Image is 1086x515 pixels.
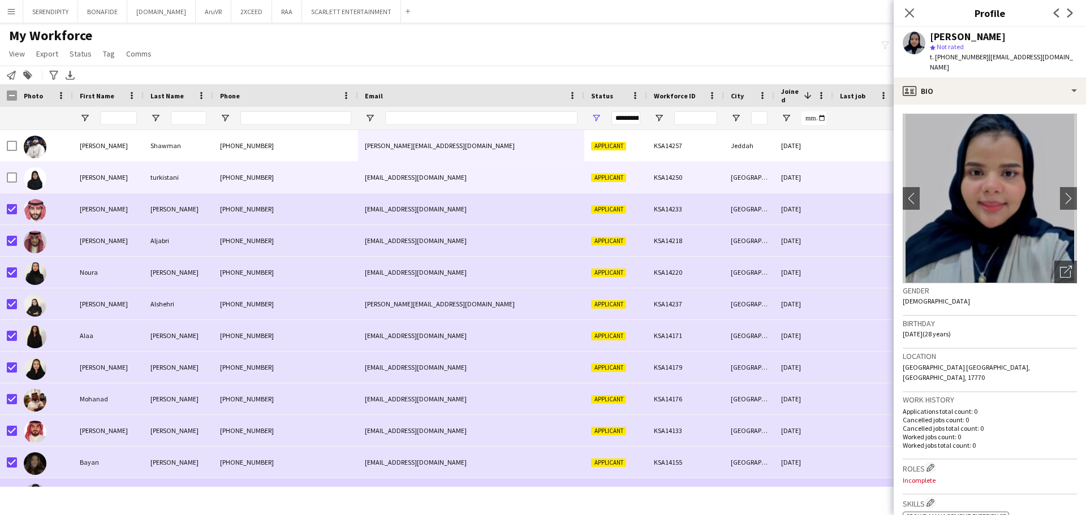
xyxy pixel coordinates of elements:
img: sara turkistani [24,167,46,190]
button: SERENDIPITY [23,1,78,23]
div: [DATE] [774,415,833,446]
span: [DATE] (28 years) [903,330,951,338]
button: Open Filter Menu [731,113,741,123]
app-action-btn: Advanced filters [47,68,61,82]
span: Applicant [591,395,626,404]
div: Abdullatif [144,478,213,509]
div: [PHONE_NUMBER] [213,225,358,256]
p: Worked jobs total count: 0 [903,441,1077,449]
div: Alshehri [144,288,213,319]
div: [PHONE_NUMBER] [213,447,358,478]
div: KSA14218 [647,225,724,256]
div: [PHONE_NUMBER] [213,130,358,161]
input: Email Filter Input [385,111,578,125]
div: [PHONE_NUMBER] [213,383,358,414]
div: [PERSON_NAME] [73,162,144,193]
input: Last Name Filter Input [171,111,206,125]
span: Export [36,49,58,59]
div: Alaa [73,320,144,351]
div: [PERSON_NAME][EMAIL_ADDRESS][DOMAIN_NAME] [358,130,584,161]
span: Email [365,92,383,100]
h3: Gender [903,285,1077,296]
div: Fajr [73,478,144,509]
div: [EMAIL_ADDRESS][DOMAIN_NAME] [358,193,584,224]
app-action-btn: Add to tag [21,68,35,82]
div: [DATE] [774,225,833,256]
div: turkistani [144,162,213,193]
div: [EMAIL_ADDRESS][DOMAIN_NAME] [358,225,584,256]
button: Open Filter Menu [80,113,90,123]
button: SCARLETT ENTERTAINMENT [302,1,401,23]
button: Open Filter Menu [220,113,230,123]
div: [GEOGRAPHIC_DATA] [724,415,774,446]
div: [EMAIL_ADDRESS][DOMAIN_NAME] [358,162,584,193]
div: [PHONE_NUMBER] [213,288,358,319]
span: Status [591,92,613,100]
div: [PERSON_NAME] [144,257,213,288]
span: Comms [126,49,152,59]
span: Workforce ID [654,92,696,100]
div: [GEOGRAPHIC_DATA] [724,288,774,319]
div: [EMAIL_ADDRESS][DOMAIN_NAME] [358,447,584,478]
span: | [EMAIL_ADDRESS][DOMAIN_NAME] [930,53,1073,71]
div: KSA14179 [647,352,724,383]
div: Aljabri [144,225,213,256]
input: Phone Filter Input [240,111,351,125]
div: [PHONE_NUMBER] [213,415,358,446]
span: [DEMOGRAPHIC_DATA] [903,297,970,305]
div: [PERSON_NAME] [73,288,144,319]
button: [DOMAIN_NAME] [127,1,196,23]
a: Tag [98,46,119,61]
span: Joined [781,87,799,104]
img: Mohanad Alzahrani [24,389,46,412]
button: AruVR [196,1,231,23]
span: Applicant [591,300,626,309]
div: [DATE] [774,130,833,161]
div: [EMAIL_ADDRESS][DOMAIN_NAME] [358,383,584,414]
div: [PHONE_NUMBER] [213,162,358,193]
span: Applicant [591,142,626,150]
div: KSA14237 [647,288,724,319]
div: KSA14134 [647,478,724,509]
button: Open Filter Menu [591,113,601,123]
a: Status [65,46,96,61]
app-action-btn: Export XLSX [63,68,77,82]
span: Last job [840,92,865,100]
span: First Name [80,92,114,100]
p: Cancelled jobs total count: 0 [903,424,1077,432]
div: [GEOGRAPHIC_DATA] [724,257,774,288]
div: [DATE] [774,447,833,478]
input: Workforce ID Filter Input [674,111,717,125]
div: [GEOGRAPHIC_DATA] [724,352,774,383]
div: [PHONE_NUMBER] [213,352,358,383]
img: Khalid Aljabri [24,231,46,253]
img: Abdulaziz Saleh [24,199,46,222]
div: [EMAIL_ADDRESS][DOMAIN_NAME] [358,415,584,446]
app-action-btn: Notify workforce [5,68,18,82]
div: [DATE] [774,383,833,414]
div: Open photos pop-in [1054,261,1077,283]
span: Last Name [150,92,184,100]
div: [PERSON_NAME] [144,193,213,224]
div: [DATE] [774,288,833,319]
span: Applicant [591,363,626,372]
h3: Location [903,351,1077,361]
div: KSA14250 [647,162,724,193]
div: [DATE] [774,478,833,509]
div: [PHONE_NUMBER] [213,478,358,509]
input: City Filter Input [751,111,768,125]
span: Applicant [591,427,626,435]
div: KSA14220 [647,257,724,288]
div: [PERSON_NAME] [144,352,213,383]
span: Applicant [591,458,626,467]
div: [DATE] [774,320,833,351]
img: Mohammed Shawman [24,136,46,158]
div: [DATE] [774,162,833,193]
span: My Workforce [9,27,92,44]
button: Open Filter Menu [365,113,375,123]
div: [EMAIL_ADDRESS][DOMAIN_NAME] [358,478,584,509]
div: [PERSON_NAME] [73,225,144,256]
div: [PERSON_NAME] [73,193,144,224]
div: [GEOGRAPHIC_DATA] [724,447,774,478]
span: Phone [220,92,240,100]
